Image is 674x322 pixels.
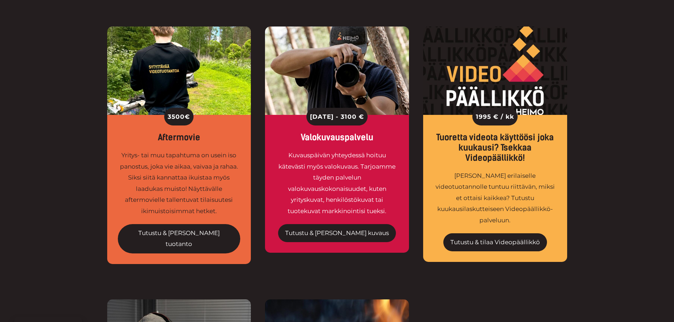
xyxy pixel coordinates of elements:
div: 1995 € / kk [472,108,518,125]
img: Videopäällikkö tuo videotuotannon ammattilaisen markkinointitiimiisi. [423,27,567,115]
div: Yritys- tai muu tapahtuma on usein iso panostus, joka vie aikaa, vaivaa ja rahaa. Siksi siitä kan... [118,150,241,217]
a: Tutustu & tilaa Videopäällikkö [443,233,547,252]
div: Tuoretta videota käyttöösi joka kuukausi? Tsekkaa Videopäällikkö! [434,133,557,163]
a: Tutustu & [PERSON_NAME] tuotanto [118,224,241,253]
div: Valokuvauspalvelu [276,133,398,143]
img: Videopäällikkö kameran kanssa kuvaushommissa luonnossa. [107,27,251,115]
div: [DATE] - 3100 € [306,108,368,125]
div: [PERSON_NAME] erilaiselle videotuotannolle tuntuu riittävän, miksi et ottaisi kaikkea? Tutustu ku... [434,170,557,226]
span: € [185,111,190,123]
a: Tutustu & [PERSON_NAME] kuvaus [278,224,396,242]
img: valokuvaus yrityksille tukee videotuotantoa [265,27,409,115]
div: Kuvauspäivän yhteydessä hoituu kätevästi myös valokuvaus. Tarjoamme täyden palvelun valokuvauskok... [276,150,398,217]
div: 3500 [164,108,194,125]
div: Aftermovie [118,133,241,143]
